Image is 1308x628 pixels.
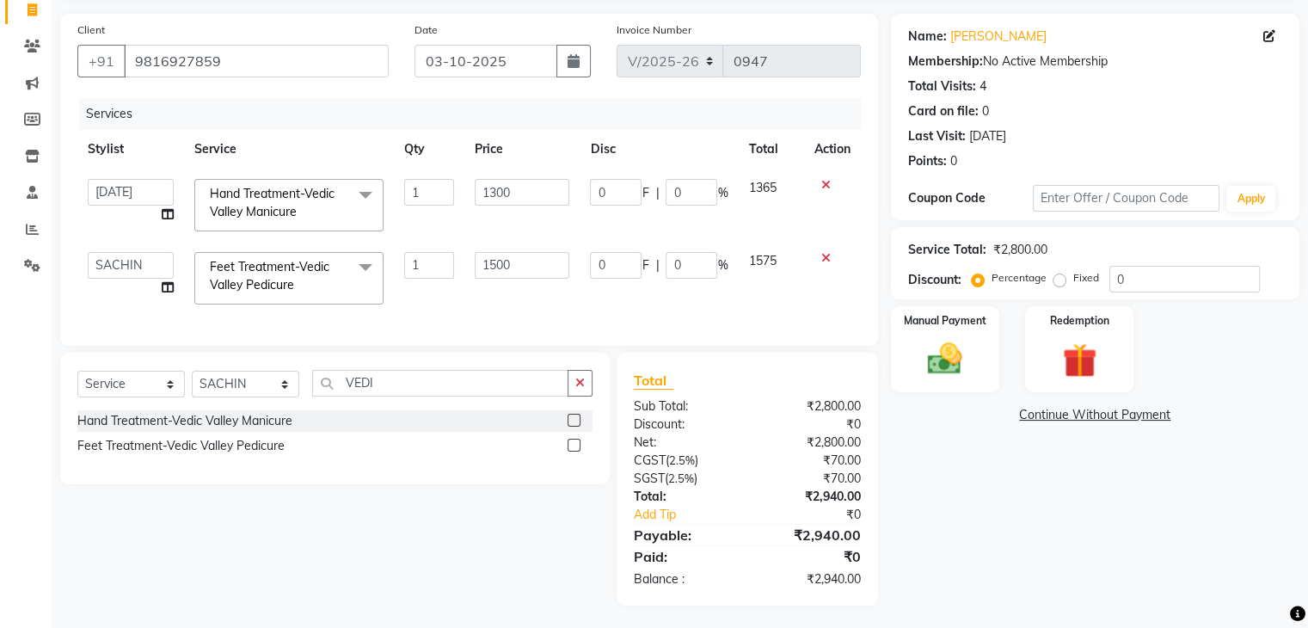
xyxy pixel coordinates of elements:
div: ₹2,940.00 [747,570,874,588]
div: ₹0 [747,416,874,434]
span: | [655,256,659,274]
span: CGST [634,453,666,468]
div: Feet Treatment-Vedic Valley Pedicure [77,437,285,455]
div: Points: [908,152,947,170]
span: | [655,184,659,202]
div: Last Visit: [908,127,966,145]
div: ₹0 [747,546,874,567]
div: Payable: [621,525,747,545]
img: _cash.svg [917,339,973,379]
label: Redemption [1050,313,1109,329]
a: Continue Without Payment [894,406,1296,424]
a: Add Tip [621,506,768,524]
span: F [642,184,648,202]
span: % [717,256,728,274]
div: Membership: [908,52,983,71]
div: Service Total: [908,241,986,259]
div: ₹2,940.00 [747,488,874,506]
label: Percentage [992,270,1047,286]
div: Paid: [621,546,747,567]
span: 1575 [748,253,776,268]
th: Service [184,130,394,169]
span: 1365 [748,180,776,195]
div: Total: [621,488,747,506]
div: Discount: [621,416,747,434]
div: ₹70.00 [747,470,874,488]
span: F [642,256,648,274]
div: Hand Treatment-Vedic Valley Manicure [77,412,292,430]
div: Balance : [621,570,747,588]
div: 0 [950,152,957,170]
input: Search or Scan [312,370,568,397]
div: Name: [908,28,947,46]
div: Sub Total: [621,397,747,416]
span: SGST [634,471,665,486]
div: ₹2,800.00 [747,397,874,416]
div: [DATE] [969,127,1006,145]
span: % [717,184,728,202]
div: ₹2,800.00 [993,241,1047,259]
div: ( ) [621,470,747,488]
th: Stylist [77,130,184,169]
div: Total Visits: [908,77,976,95]
a: x [297,204,304,219]
div: Services [79,98,874,130]
label: Invoice Number [617,22,691,38]
th: Total [738,130,803,169]
span: Hand Treatment-Vedic Valley Manicure [210,186,335,219]
th: Action [804,130,861,169]
div: ₹70.00 [747,452,874,470]
div: Coupon Code [908,189,1033,207]
span: 2.5% [669,453,695,467]
div: Net: [621,434,747,452]
span: 2.5% [668,471,694,485]
div: ( ) [621,452,747,470]
label: Date [415,22,438,38]
div: 4 [979,77,986,95]
input: Enter Offer / Coupon Code [1033,185,1220,212]
div: No Active Membership [908,52,1282,71]
img: _gift.svg [1052,339,1108,382]
button: Apply [1226,186,1275,212]
label: Client [77,22,105,38]
span: Total [634,372,673,390]
div: ₹2,940.00 [747,525,874,545]
th: Disc [580,130,738,169]
input: Search by Name/Mobile/Email/Code [124,45,389,77]
th: Price [464,130,580,169]
button: +91 [77,45,126,77]
th: Qty [394,130,464,169]
div: ₹2,800.00 [747,434,874,452]
span: Feet Treatment-Vedic Valley Pedicure [210,259,329,292]
div: 0 [982,102,989,120]
label: Fixed [1073,270,1099,286]
a: x [294,277,302,292]
div: Card on file: [908,102,979,120]
a: [PERSON_NAME] [950,28,1047,46]
div: Discount: [908,271,961,289]
div: ₹0 [768,506,873,524]
label: Manual Payment [904,313,986,329]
